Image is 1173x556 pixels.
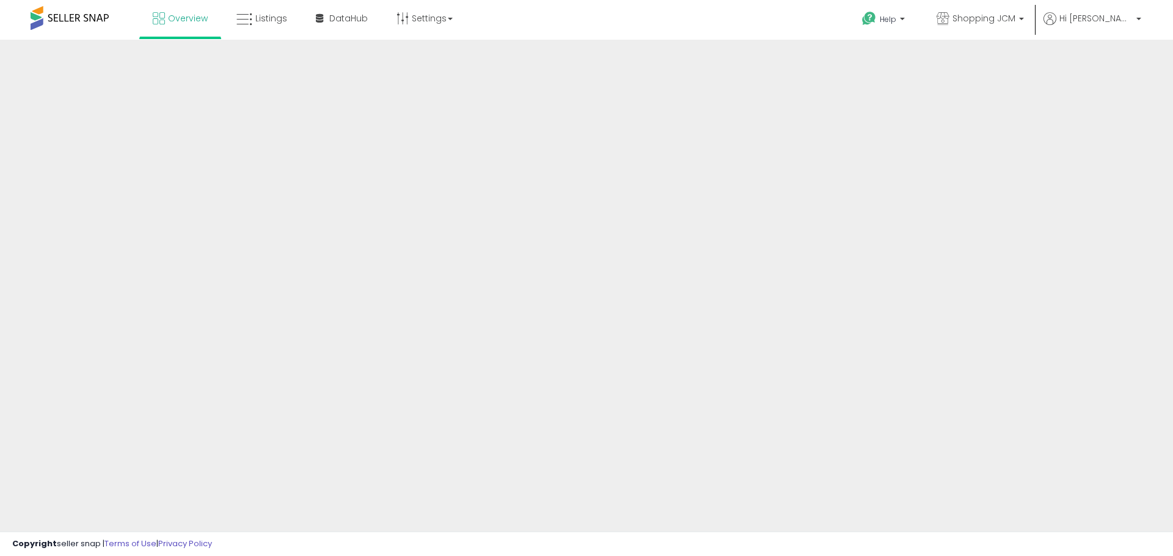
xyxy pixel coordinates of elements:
[880,14,896,24] span: Help
[952,12,1015,24] span: Shopping JCM
[158,538,212,549] a: Privacy Policy
[1043,12,1141,40] a: Hi [PERSON_NAME]
[12,538,212,550] div: seller snap | |
[861,11,877,26] i: Get Help
[104,538,156,549] a: Terms of Use
[1059,12,1133,24] span: Hi [PERSON_NAME]
[168,12,208,24] span: Overview
[852,2,917,40] a: Help
[329,12,368,24] span: DataHub
[12,538,57,549] strong: Copyright
[255,12,287,24] span: Listings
